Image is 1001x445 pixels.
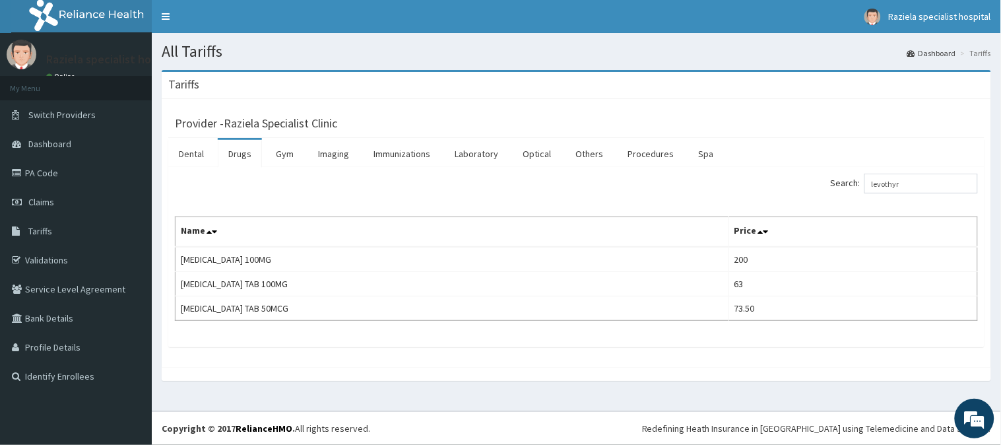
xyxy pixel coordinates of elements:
a: RelianceHMO [236,423,292,434]
a: Immunizations [363,140,441,168]
span: Dashboard [28,138,71,150]
a: Procedures [617,140,685,168]
label: Search: [831,174,978,193]
a: Dental [168,140,214,168]
img: User Image [864,9,881,25]
strong: Copyright © 2017 . [162,423,295,434]
td: [MEDICAL_DATA] 100MG [176,247,729,272]
td: 200 [728,247,977,272]
input: Search: [864,174,978,193]
a: Others [565,140,614,168]
a: Optical [512,140,562,168]
td: [MEDICAL_DATA] TAB 100MG [176,272,729,296]
h3: Provider - Raziela Specialist Clinic [175,118,337,129]
footer: All rights reserved. [152,411,1001,445]
th: Name [176,217,729,248]
td: [MEDICAL_DATA] TAB 50MCG [176,296,729,321]
div: Minimize live chat window [216,7,248,38]
a: Online [46,72,78,81]
td: 73.50 [728,296,977,321]
span: Raziela specialist hospital [889,11,991,22]
div: Chat with us now [69,74,222,91]
td: 63 [728,272,977,296]
span: Tariffs [28,225,52,237]
p: Raziela specialist hospital [46,53,180,65]
a: Laboratory [444,140,509,168]
li: Tariffs [957,48,991,59]
span: We're online! [77,137,182,270]
span: Switch Providers [28,109,96,121]
div: Redefining Heath Insurance in [GEOGRAPHIC_DATA] using Telemedicine and Data Science! [642,422,991,435]
h1: All Tariffs [162,43,991,60]
a: Imaging [307,140,360,168]
span: Claims [28,196,54,208]
a: Spa [688,140,725,168]
img: User Image [7,40,36,69]
h3: Tariffs [168,79,199,90]
a: Dashboard [907,48,956,59]
img: d_794563401_company_1708531726252_794563401 [24,66,53,99]
th: Price [728,217,977,248]
a: Gym [265,140,304,168]
textarea: Type your message and hit 'Enter' [7,301,251,347]
a: Drugs [218,140,262,168]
